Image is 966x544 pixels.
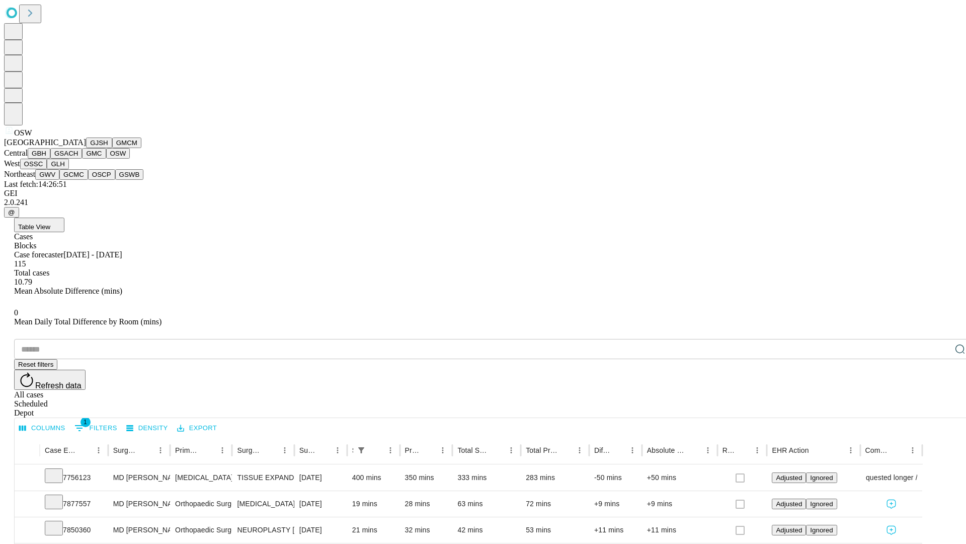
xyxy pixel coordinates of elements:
[264,443,278,457] button: Sort
[124,421,171,436] button: Density
[354,443,368,457] button: Show filters
[316,443,331,457] button: Sort
[50,148,82,159] button: GSACH
[4,149,28,157] span: Central
[405,517,448,543] div: 32 mins
[299,491,342,517] div: [DATE]
[772,499,806,509] button: Adjusted
[14,250,63,259] span: Case forecaster
[4,138,86,147] span: [GEOGRAPHIC_DATA]
[722,446,736,454] div: Resolved in EHR
[72,420,120,436] button: Show filters
[776,500,802,508] span: Adjusted
[352,465,395,491] div: 400 mins
[4,170,35,178] span: Northeast
[647,517,712,543] div: +11 mins
[115,169,144,180] button: GSWB
[77,443,92,457] button: Sort
[175,465,227,491] div: [MEDICAL_DATA]
[14,218,64,232] button: Table View
[647,446,686,454] div: Absolute Difference
[647,465,712,491] div: +50 mins
[14,268,49,277] span: Total cases
[526,517,584,543] div: 53 mins
[457,465,516,491] div: 333 mins
[405,465,448,491] div: 350 mins
[736,443,750,457] button: Sort
[175,491,227,517] div: Orthopaedic Surgery
[17,421,68,436] button: Select columns
[59,169,88,180] button: GCMC
[139,443,153,457] button: Sort
[806,472,837,483] button: Ignored
[701,443,715,457] button: Menu
[810,500,833,508] span: Ignored
[14,359,57,370] button: Reset filters
[806,499,837,509] button: Ignored
[215,443,229,457] button: Menu
[4,180,67,188] span: Last fetch: 14:26:51
[35,381,82,390] span: Refresh data
[352,491,395,517] div: 19 mins
[594,446,610,454] div: Difference
[772,446,809,454] div: EHR Action
[490,443,504,457] button: Sort
[82,148,106,159] button: GMC
[4,198,962,207] div: 2.0.241
[35,169,59,180] button: GWV
[113,465,165,491] div: MD [PERSON_NAME] [PERSON_NAME] Md
[844,443,858,457] button: Menu
[20,469,35,487] button: Expand
[504,443,518,457] button: Menu
[113,446,138,454] div: Surgeon Name
[237,491,289,517] div: [MEDICAL_DATA] RELEASE
[175,517,227,543] div: Orthopaedic Surgery
[86,138,112,148] button: GJSH
[299,517,342,543] div: [DATE]
[776,526,802,534] span: Adjusted
[45,491,103,517] div: 7877557
[47,159,68,169] button: GLH
[45,465,103,491] div: 7756123
[237,446,262,454] div: Surgery Name
[88,169,115,180] button: OSCP
[299,465,342,491] div: [DATE]
[331,443,345,457] button: Menu
[865,465,917,491] div: Surgeon requested longer / Joint case
[14,287,122,295] span: Mean Absolute Difference (mins)
[772,472,806,483] button: Adjusted
[457,491,516,517] div: 63 mins
[113,517,165,543] div: MD [PERSON_NAME] C [PERSON_NAME]
[750,443,764,457] button: Menu
[772,525,806,535] button: Adjusted
[865,446,891,454] div: Comments
[237,517,289,543] div: NEUROPLASTY [MEDICAL_DATA] AT [GEOGRAPHIC_DATA]
[4,159,20,168] span: West
[906,443,920,457] button: Menu
[14,370,86,390] button: Refresh data
[28,148,50,159] button: GBH
[810,526,833,534] span: Ignored
[810,474,833,482] span: Ignored
[422,443,436,457] button: Sort
[352,517,395,543] div: 21 mins
[92,443,106,457] button: Menu
[45,446,76,454] div: Case Epic Id
[526,446,557,454] div: Total Predicted Duration
[526,465,584,491] div: 283 mins
[20,496,35,513] button: Expand
[892,443,906,457] button: Sort
[625,443,639,457] button: Menu
[45,517,103,543] div: 7850360
[14,278,32,286] span: 10.79
[14,259,26,268] span: 115
[526,491,584,517] div: 72 mins
[175,446,200,454] div: Primary Service
[63,250,122,259] span: [DATE] - [DATE]
[594,517,637,543] div: +11 mins
[153,443,168,457] button: Menu
[18,361,53,368] span: Reset filters
[4,207,19,218] button: @
[175,421,219,436] button: Export
[830,465,952,491] span: Surgeon requested longer / Joint case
